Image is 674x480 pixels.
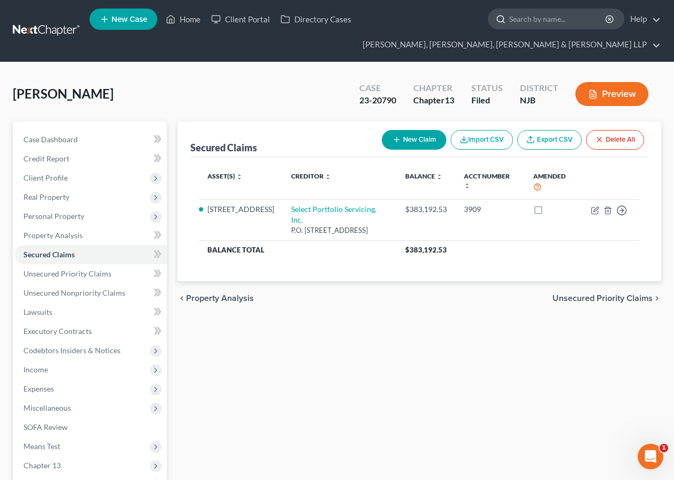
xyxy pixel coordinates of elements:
th: Balance Total [199,240,397,259]
span: Unsecured Priority Claims [23,269,111,278]
button: chevron_left Property Analysis [178,294,254,303]
span: Client Profile [23,173,68,182]
a: Case Dashboard [15,130,167,149]
a: Unsecured Nonpriority Claims [15,283,167,303]
span: Real Property [23,192,69,201]
li: [STREET_ADDRESS] [207,204,274,215]
a: Home [161,10,206,29]
span: Expenses [23,384,54,393]
div: District [520,82,558,94]
span: Unsecured Priority Claims [552,294,653,303]
i: unfold_more [464,183,470,189]
span: 1 [660,444,668,452]
div: P.O. [STREET_ADDRESS] [291,225,388,235]
a: Executory Contracts [15,322,167,341]
span: 13 [445,95,454,105]
a: Directory Cases [275,10,357,29]
button: Delete All [586,130,644,150]
div: Secured Claims [190,141,257,154]
span: Means Test [23,442,60,451]
button: Preview [575,82,648,106]
div: Chapter [413,94,454,107]
i: unfold_more [436,174,443,180]
a: Lawsuits [15,303,167,322]
span: Secured Claims [23,250,75,259]
a: Unsecured Priority Claims [15,264,167,283]
a: Export CSV [517,130,582,150]
button: New Claim [382,130,446,150]
span: SOFA Review [23,422,68,432]
span: Unsecured Nonpriority Claims [23,288,125,297]
a: Credit Report [15,149,167,168]
span: Lawsuits [23,307,52,316]
span: $383,192.53 [405,246,447,254]
input: Search by name... [509,9,607,29]
span: New Case [111,15,147,23]
span: Executory Contracts [23,327,92,336]
span: Credit Report [23,154,69,163]
span: Chapter 13 [23,461,61,470]
button: Import CSV [451,130,513,150]
div: $383,192.53 [405,204,447,215]
span: Property Analysis [186,294,254,303]
span: Miscellaneous [23,403,71,412]
a: Acct Number unfold_more [464,172,510,189]
div: Filed [471,94,503,107]
a: [PERSON_NAME], [PERSON_NAME], [PERSON_NAME] & [PERSON_NAME] LLP [357,35,661,54]
div: Case [359,82,396,94]
i: unfold_more [236,174,243,180]
a: Asset(s) unfold_more [207,172,243,180]
div: Chapter [413,82,454,94]
span: Case Dashboard [23,135,78,144]
a: Select Portfolio Servicing, Inc. [291,205,376,224]
a: Help [625,10,661,29]
iframe: Intercom live chat [638,444,663,469]
span: Personal Property [23,211,84,221]
th: Amended [525,166,582,199]
a: Balance unfold_more [405,172,443,180]
a: Creditor unfold_more [291,172,331,180]
div: NJB [520,94,558,107]
a: Property Analysis [15,226,167,245]
span: Income [23,365,48,374]
a: SOFA Review [15,418,167,437]
div: Status [471,82,503,94]
i: chevron_right [653,294,661,303]
span: Codebtors Insiders & Notices [23,346,121,355]
div: 3909 [464,204,516,215]
span: [PERSON_NAME] [13,86,114,101]
a: Client Portal [206,10,275,29]
a: Secured Claims [15,245,167,264]
div: 23-20790 [359,94,396,107]
span: Property Analysis [23,231,83,240]
button: Unsecured Priority Claims chevron_right [552,294,661,303]
i: unfold_more [325,174,331,180]
i: chevron_left [178,294,186,303]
